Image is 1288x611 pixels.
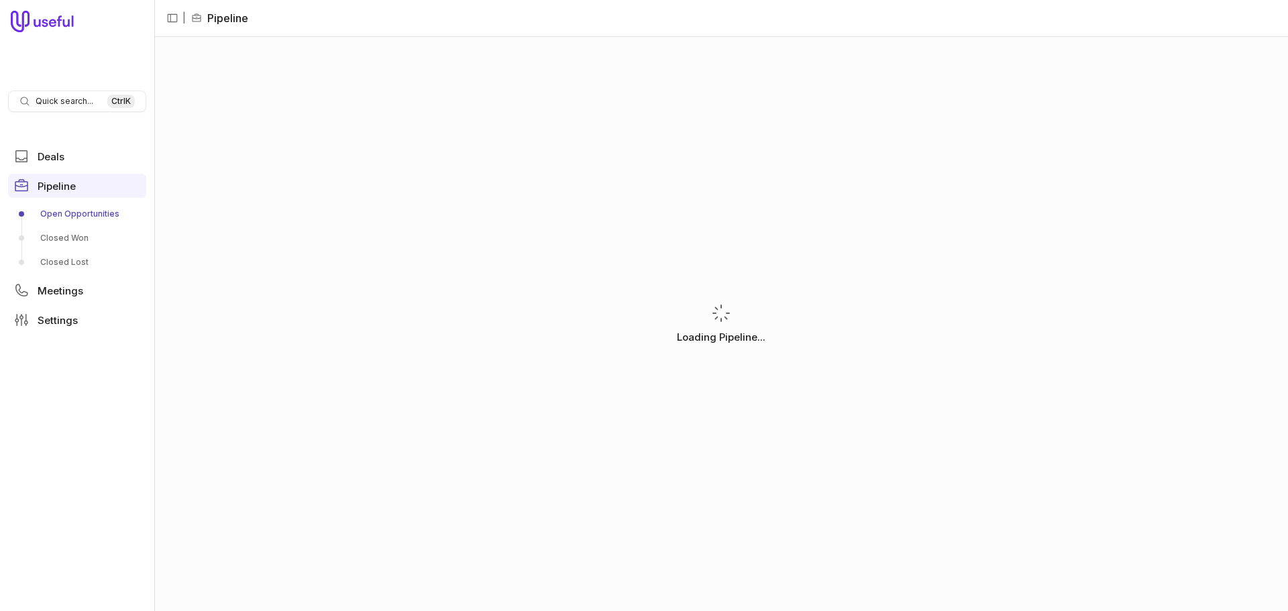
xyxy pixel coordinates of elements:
span: Deals [38,152,64,162]
span: Pipeline [38,181,76,191]
p: Loading Pipeline... [677,329,765,345]
span: Meetings [38,286,83,296]
a: Open Opportunities [8,203,146,225]
kbd: Ctrl K [107,95,135,108]
div: Pipeline submenu [8,203,146,273]
a: Meetings [8,278,146,302]
span: Settings [38,315,78,325]
a: Deals [8,144,146,168]
li: Pipeline [191,10,248,26]
span: | [182,10,186,26]
a: Pipeline [8,174,146,198]
span: Quick search... [36,96,93,107]
a: Settings [8,308,146,332]
button: Collapse sidebar [162,8,182,28]
a: Closed Won [8,227,146,249]
a: Closed Lost [8,252,146,273]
